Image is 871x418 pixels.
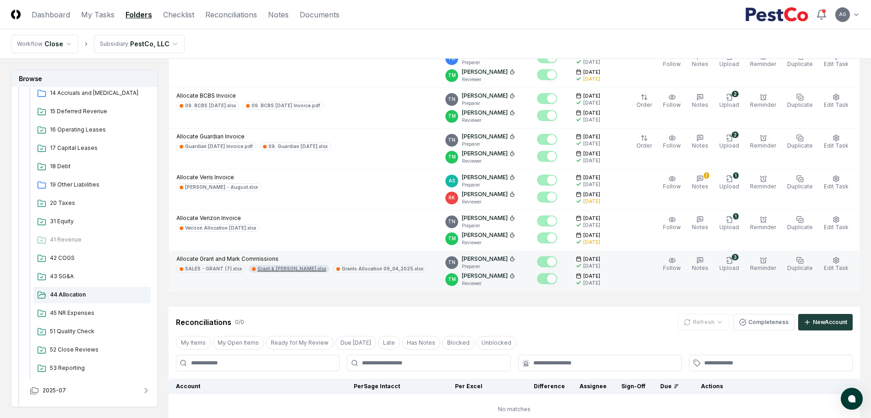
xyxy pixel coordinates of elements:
div: 3 [732,254,739,260]
p: Preparer [462,141,515,148]
span: Notes [692,60,708,67]
button: Notes [690,92,710,111]
div: [DATE] [583,280,600,286]
div: 2 [732,91,739,97]
div: [DATE] [583,263,600,269]
button: Duplicate [785,214,815,233]
div: [DATE] [583,99,600,106]
div: Workflow [17,40,43,48]
span: [DATE] [583,69,600,76]
p: Allocate Grant and Mark Commissions [176,255,427,263]
p: [PERSON_NAME] [462,190,508,198]
a: Dashboard [32,9,70,20]
div: 1 [733,213,739,220]
span: [DATE] [583,110,600,116]
span: 43 SG&A [50,272,147,280]
button: Edit Task [822,132,850,152]
div: 2 [732,132,739,138]
div: Account [176,382,318,390]
div: 1 [733,172,739,179]
a: Grants Allocation 09_04_2025.xlsx [333,265,427,273]
button: Follow [661,173,683,192]
div: [DATE] [583,198,600,205]
span: [DATE] [583,150,600,157]
a: Verizon Allocation [DATE].xlsx [176,224,259,232]
button: Follow [661,51,683,70]
button: 1Upload [718,214,741,233]
nav: breadcrumb [11,35,185,53]
button: Unblocked [477,336,516,350]
span: 17 Capital Leases [50,144,147,152]
span: Notes [692,264,708,271]
button: atlas-launcher [841,388,863,410]
div: [DATE] [583,181,600,188]
button: Edit Task [822,255,850,274]
button: Duplicate [785,255,815,274]
p: [PERSON_NAME] [462,173,508,181]
span: [DATE] [583,256,600,263]
button: Notes [690,51,710,70]
button: Notes [690,132,710,152]
p: Allocate BCBS Invoice [176,92,323,100]
a: SALES - GRANT (7).xlsx [176,265,245,273]
span: Notes [692,224,708,231]
a: 17 Capital Leases [33,140,151,157]
button: Follow [661,214,683,233]
span: TM [448,235,456,242]
span: 16 Operating Leases [50,126,147,134]
p: Allocate Guardian Invoice [176,132,331,141]
div: [DATE] [583,116,600,123]
button: Edit Task [822,173,850,192]
span: TM [448,72,456,79]
a: 45 NR Expenses [33,305,151,322]
a: 44 Allocation [33,287,151,303]
button: Mark complete [537,256,557,267]
div: Reconciliations [176,317,231,328]
span: Edit Task [824,101,849,108]
p: [PERSON_NAME] [462,255,508,263]
div: Guardian [DATE] Invoice.pdf [185,143,253,150]
a: 42 COGS [33,250,151,267]
span: [DATE] [583,93,600,99]
span: Notes [692,101,708,108]
p: Reviewer [462,239,515,246]
span: Reminder [750,142,776,149]
p: Reviewer [462,76,515,83]
p: Allocate Verizon Invoice [176,214,259,222]
button: Duplicate [785,173,815,192]
span: 19 Other Liabilities [50,181,147,189]
span: Upload [719,183,739,190]
div: Grants Allocation 09_04_2025.xlsx [342,265,423,272]
span: Follow [663,224,681,231]
a: 14 Accruals and [MEDICAL_DATA] [33,85,151,102]
div: 0 / 0 [235,318,244,326]
span: Edit Task [824,60,849,67]
th: Difference [490,379,572,394]
a: 41 Revenue [33,232,151,248]
a: 09. Guardian [DATE].xlsx [260,143,331,150]
span: Upload [719,60,739,67]
a: 18 Debt [33,159,151,175]
p: Preparer [462,263,515,270]
button: Has Notes [402,336,440,350]
span: Duplicate [787,183,813,190]
div: [DATE] [583,59,600,66]
span: TM [448,276,456,283]
button: Late [378,336,400,350]
a: 51 Quality Check [33,324,151,340]
button: Upload [718,51,741,70]
span: AG [839,11,846,18]
p: Reviewer [462,280,515,287]
button: Edit Task [822,214,850,233]
button: Reminder [748,173,778,192]
button: Order [635,132,654,152]
p: Reviewer [462,117,515,124]
div: 09. BCBS [DATE].xlsx [185,102,236,109]
span: Duplicate [787,264,813,271]
div: New Account [813,318,847,326]
a: [PERSON_NAME] - August.xlsx [176,183,261,191]
a: 09. BCBS [DATE].xlsx [176,102,239,110]
span: [DATE] [583,232,600,239]
button: 3Upload [718,255,741,274]
div: [PERSON_NAME] - August.xlsx [185,184,258,191]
